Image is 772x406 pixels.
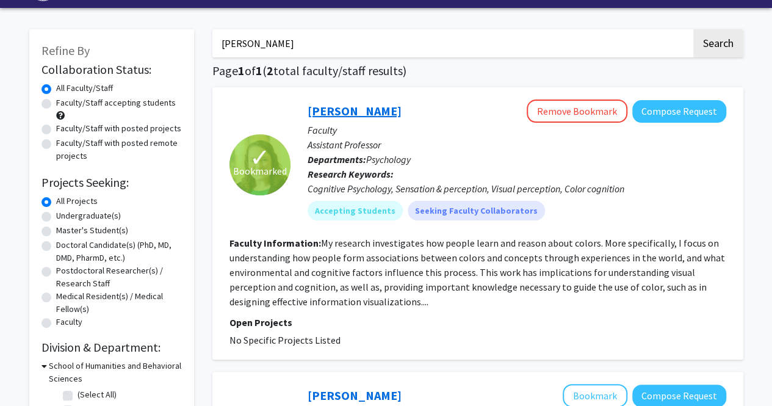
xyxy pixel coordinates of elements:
label: All Faculty/Staff [56,82,113,95]
mat-chip: Accepting Students [308,201,403,220]
b: Research Keywords: [308,168,394,180]
mat-chip: Seeking Faculty Collaborators [408,201,545,220]
label: Undergraduate(s) [56,209,121,222]
span: 1 [256,63,262,78]
button: Compose Request to Melissa Schoenlein [632,100,726,123]
label: Faculty/Staff with posted projects [56,122,181,135]
div: Cognitive Psychology, Sensation & perception, Visual perception, Color cognition [308,181,726,196]
span: ✓ [250,151,270,164]
label: All Projects [56,195,98,208]
span: 2 [267,63,273,78]
span: 1 [238,63,245,78]
h3: School of Humanities and Behavioral Sciences [49,360,182,385]
h1: Page of ( total faculty/staff results) [212,63,743,78]
b: Departments: [308,153,366,165]
span: Bookmarked [233,164,287,178]
label: Postdoctoral Researcher(s) / Research Staff [56,264,182,290]
button: Remove Bookmark [527,100,627,123]
p: Assistant Professor [308,137,726,152]
label: (Select All) [78,388,117,401]
h2: Division & Department: [41,340,182,355]
label: Medical Resident(s) / Medical Fellow(s) [56,290,182,316]
span: Psychology [366,153,411,165]
span: Refine By [41,43,90,58]
a: [PERSON_NAME] [308,103,402,118]
b: Faculty Information: [229,237,321,249]
input: Search Keywords [212,29,691,57]
p: Faculty [308,123,726,137]
label: Faculty/Staff accepting students [56,96,176,109]
a: [PERSON_NAME] [308,388,402,403]
label: Faculty [56,316,82,328]
fg-read-more: My research investigates how people learn and reason about colors. More specifically, I focus on ... [229,237,725,308]
span: No Specific Projects Listed [229,334,341,346]
h2: Collaboration Status: [41,62,182,77]
iframe: Chat [9,351,52,397]
label: Doctoral Candidate(s) (PhD, MD, DMD, PharmD, etc.) [56,239,182,264]
p: Open Projects [229,315,726,330]
label: Faculty/Staff with posted remote projects [56,137,182,162]
h2: Projects Seeking: [41,175,182,190]
label: Master's Student(s) [56,224,128,237]
button: Search [693,29,743,57]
